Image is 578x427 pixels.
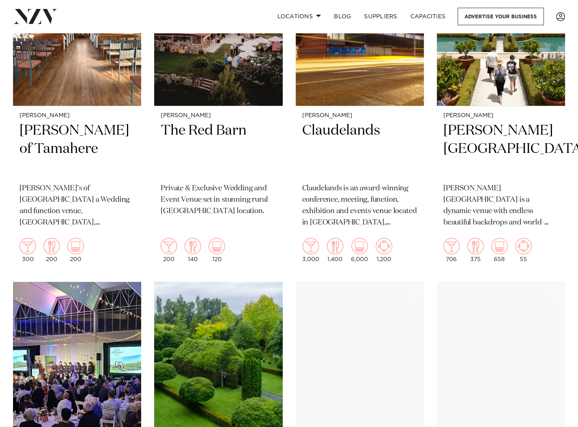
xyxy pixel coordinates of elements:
a: Locations [270,8,327,25]
div: 3,000 [302,238,319,262]
img: dining.png [327,238,343,254]
img: theatre.png [491,238,508,254]
div: 200 [161,238,177,262]
div: 1,400 [327,238,343,262]
small: [PERSON_NAME] [302,113,417,119]
div: 120 [209,238,225,262]
div: 1,200 [376,238,392,262]
img: dining.png [44,238,60,254]
div: 375 [467,238,484,262]
p: Claudelands is an award-winning conference, meeting, function, exhibition and events venue locate... [302,183,417,229]
p: [PERSON_NAME]’s of [GEOGRAPHIC_DATA] a Wedding and function venue, [GEOGRAPHIC_DATA], [GEOGRAPHIC... [20,183,135,229]
h2: Claudelands [302,122,417,176]
div: 706 [443,238,460,262]
div: 140 [185,238,201,262]
img: nzv-logo.png [13,9,57,24]
img: cocktail.png [20,238,36,254]
img: theatre.png [68,238,84,254]
a: Capacities [404,8,452,25]
div: 658 [491,238,508,262]
div: 200 [44,238,60,262]
h2: [PERSON_NAME][GEOGRAPHIC_DATA] [443,122,558,176]
img: cocktail.png [303,238,319,254]
img: meeting.png [376,238,392,254]
div: 55 [515,238,532,262]
a: SUPPLIERS [358,8,404,25]
img: dining.png [467,238,484,254]
small: [PERSON_NAME] [443,113,558,119]
img: theatre.png [209,238,225,254]
img: dining.png [185,238,201,254]
a: BLOG [327,8,358,25]
img: meeting.png [515,238,532,254]
div: 200 [68,238,84,262]
img: theatre.png [351,238,368,254]
a: Advertise your business [458,8,544,25]
small: [PERSON_NAME] [161,113,276,119]
p: Private & Exclusive Wedding and Event Venue set in stunning rural [GEOGRAPHIC_DATA] location. [161,183,276,217]
p: [PERSON_NAME][GEOGRAPHIC_DATA] is a dynamic venue with endless beautiful backdrops and world-clas... [443,183,558,229]
h2: The Red Barn [161,122,276,176]
div: 300 [20,238,36,262]
small: [PERSON_NAME] [20,113,135,119]
h2: [PERSON_NAME] of Tamahere [20,122,135,176]
div: 6,000 [351,238,368,262]
img: cocktail.png [443,238,460,254]
img: cocktail.png [161,238,177,254]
